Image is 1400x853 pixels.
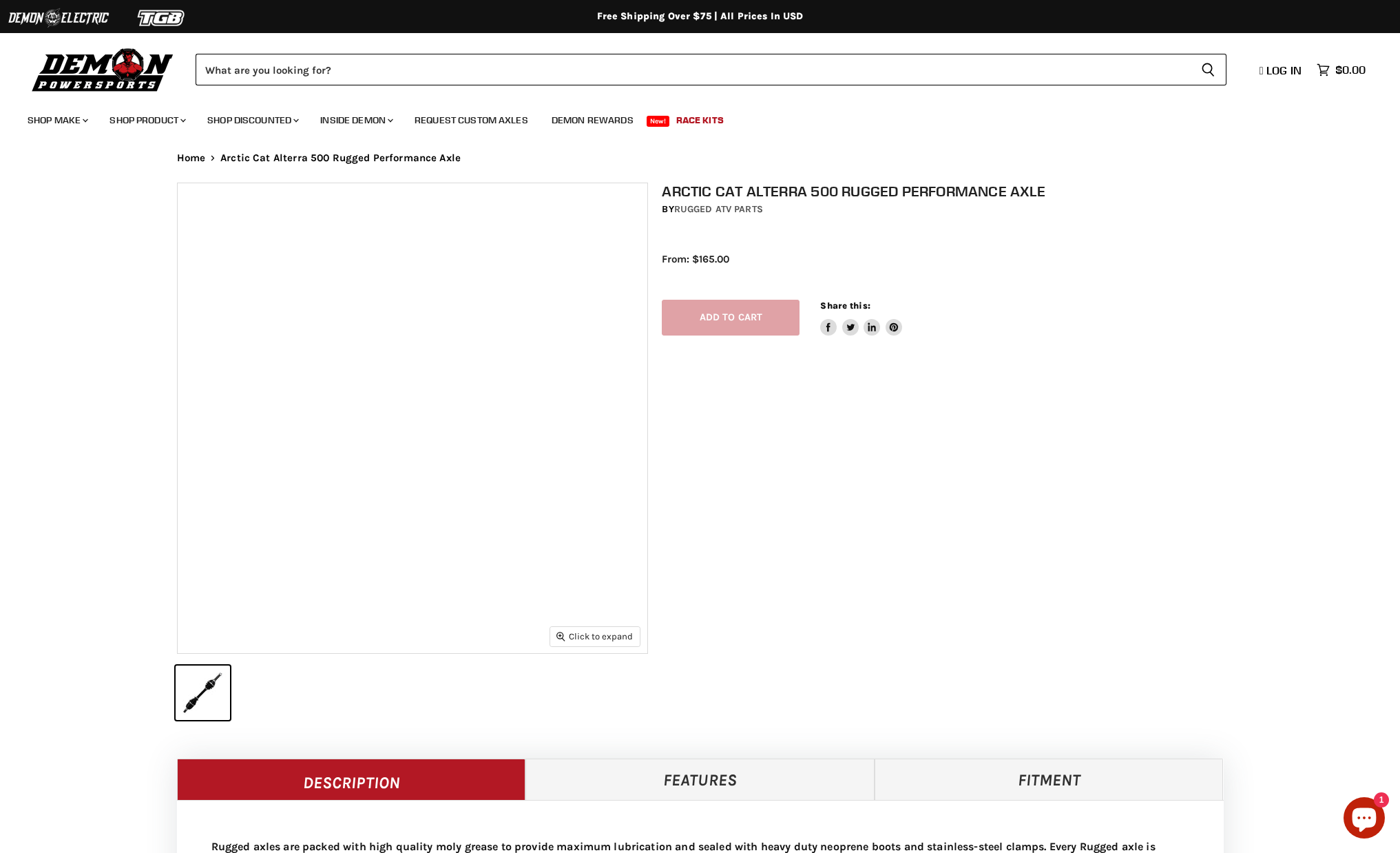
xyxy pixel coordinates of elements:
a: Description [177,759,526,800]
a: Shop Discounted [197,106,307,134]
nav: Breadcrumbs [149,152,1251,164]
img: TGB Logo 2 [110,5,213,31]
span: Share this: [820,300,870,311]
a: Race Kits [666,106,734,134]
h1: Arctic Cat Alterra 500 Rugged Performance Axle [662,183,1237,200]
a: Demon Rewards [541,106,644,134]
a: Rugged ATV Parts [674,203,763,215]
ul: Main menu [17,101,1362,134]
form: Product [196,54,1226,85]
img: Demon Powersports [28,45,178,94]
img: Demon Electric Logo 2 [7,5,110,31]
a: Features [525,759,875,800]
span: New! [647,116,670,127]
inbox-online-store-chat: Shopify online store chat [1339,797,1389,842]
button: Search [1190,54,1226,85]
a: Shop Product [99,106,194,134]
a: Inside Demon [310,106,401,134]
a: $0.00 [1310,60,1372,80]
a: Fitment [875,759,1224,800]
button: IMAGE thumbnail [176,666,230,720]
a: Request Custom Axles [404,106,539,134]
span: Log in [1266,63,1302,77]
div: Free Shipping Over $75 | All Prices In USD [149,10,1251,23]
div: by [662,202,1237,217]
button: Click to expand [550,627,640,646]
span: Click to expand [556,631,633,641]
span: Arctic Cat Alterra 500 Rugged Performance Axle [220,152,461,164]
a: Shop Make [17,106,96,134]
a: Home [177,152,206,164]
a: Log in [1253,64,1310,76]
span: $0.00 [1335,63,1366,76]
span: From: $165.00 [662,253,729,265]
input: Search [196,54,1190,85]
aside: Share this: [820,300,902,336]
